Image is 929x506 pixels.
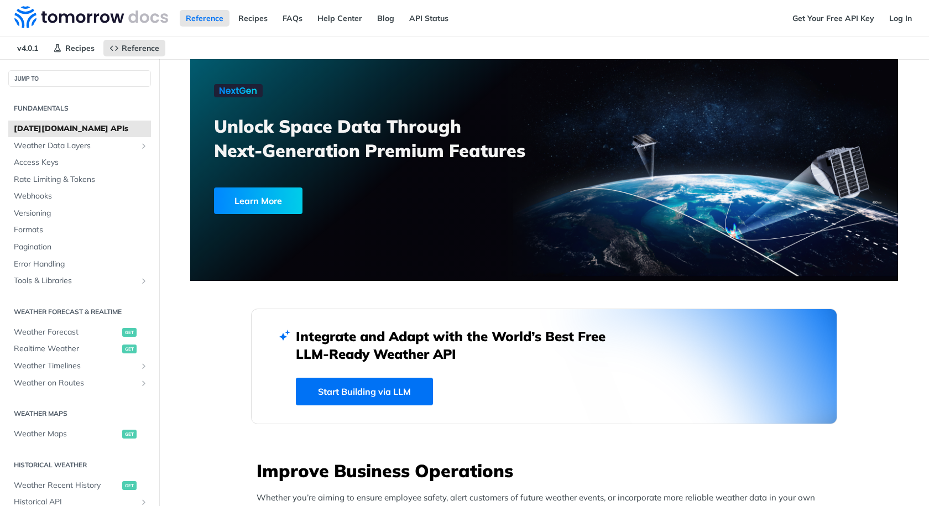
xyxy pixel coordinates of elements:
[296,378,433,405] a: Start Building via LLM
[14,191,148,202] span: Webhooks
[8,324,151,341] a: Weather Forecastget
[139,379,148,388] button: Show subpages for Weather on Routes
[8,205,151,222] a: Versioning
[8,256,151,273] a: Error Handling
[232,10,274,27] a: Recipes
[8,477,151,494] a: Weather Recent Historyget
[14,378,137,389] span: Weather on Routes
[122,345,137,353] span: get
[103,40,165,56] a: Reference
[276,10,309,27] a: FAQs
[786,10,880,27] a: Get Your Free API Key
[14,140,137,152] span: Weather Data Layers
[14,242,148,253] span: Pagination
[14,327,119,338] span: Weather Forecast
[8,70,151,87] button: JUMP TO
[14,343,119,354] span: Realtime Weather
[14,123,148,134] span: [DATE][DOMAIN_NAME] APIs
[8,426,151,442] a: Weather Mapsget
[180,10,229,27] a: Reference
[311,10,368,27] a: Help Center
[122,481,137,490] span: get
[8,222,151,238] a: Formats
[139,277,148,285] button: Show subpages for Tools & Libraries
[122,328,137,337] span: get
[8,341,151,357] a: Realtime Weatherget
[8,171,151,188] a: Rate Limiting & Tokens
[14,6,168,28] img: Tomorrow.io Weather API Docs
[8,273,151,289] a: Tools & LibrariesShow subpages for Tools & Libraries
[14,361,137,372] span: Weather Timelines
[14,225,148,236] span: Formats
[371,10,400,27] a: Blog
[14,275,137,286] span: Tools & Libraries
[403,10,455,27] a: API Status
[296,327,622,363] h2: Integrate and Adapt with the World’s Best Free LLM-Ready Weather API
[8,154,151,171] a: Access Keys
[8,103,151,113] h2: Fundamentals
[8,188,151,205] a: Webhooks
[139,142,148,150] button: Show subpages for Weather Data Layers
[122,43,159,53] span: Reference
[8,375,151,392] a: Weather on RoutesShow subpages for Weather on Routes
[257,458,837,483] h3: Improve Business Operations
[8,239,151,255] a: Pagination
[14,157,148,168] span: Access Keys
[214,187,488,214] a: Learn More
[122,430,137,439] span: get
[47,40,101,56] a: Recipes
[8,460,151,470] h2: Historical Weather
[65,43,95,53] span: Recipes
[8,307,151,317] h2: Weather Forecast & realtime
[8,409,151,419] h2: Weather Maps
[8,138,151,154] a: Weather Data LayersShow subpages for Weather Data Layers
[14,259,148,270] span: Error Handling
[14,429,119,440] span: Weather Maps
[139,362,148,371] button: Show subpages for Weather Timelines
[8,358,151,374] a: Weather TimelinesShow subpages for Weather Timelines
[11,40,44,56] span: v4.0.1
[14,208,148,219] span: Versioning
[214,114,556,163] h3: Unlock Space Data Through Next-Generation Premium Features
[214,187,302,214] div: Learn More
[8,121,151,137] a: [DATE][DOMAIN_NAME] APIs
[214,84,263,97] img: NextGen
[14,480,119,491] span: Weather Recent History
[14,174,148,185] span: Rate Limiting & Tokens
[883,10,918,27] a: Log In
